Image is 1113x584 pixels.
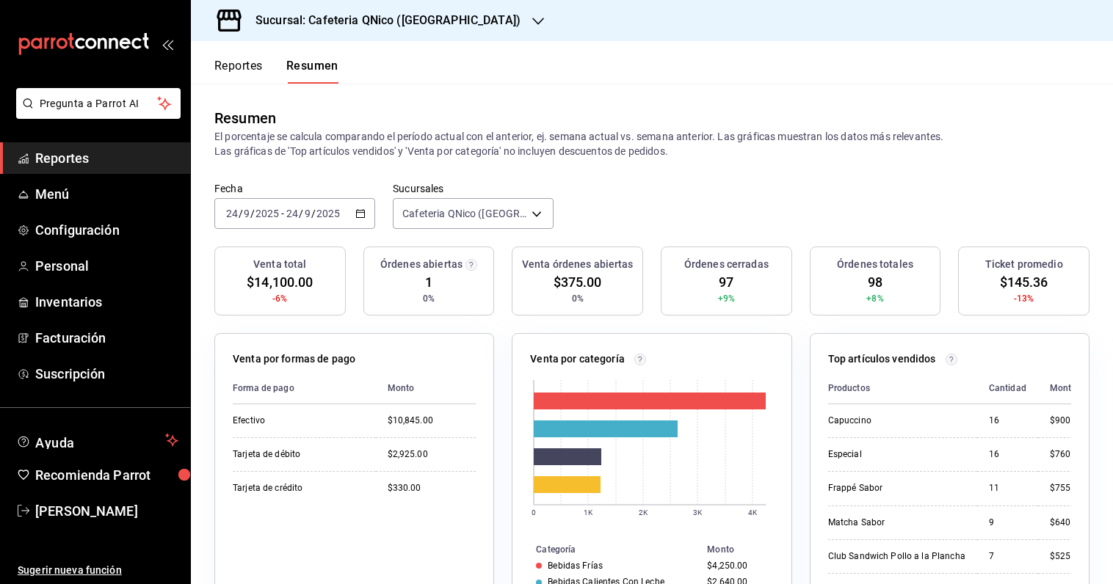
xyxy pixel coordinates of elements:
[250,208,255,219] span: /
[425,272,432,292] span: 1
[1050,482,1084,494] div: $755.00
[214,59,338,84] div: navigation tabs
[530,351,625,367] p: Venta por categoría
[239,208,243,219] span: /
[214,107,276,129] div: Resumen
[828,373,977,404] th: Productos
[225,208,239,219] input: --
[214,129,1090,158] p: El porcentaje se calcula comparando el período actual con el anterior, ej. semana actual vs. sema...
[828,415,965,427] div: Capuccino
[380,257,463,272] h3: Órdenes abiertas
[828,448,965,461] div: Especial
[35,465,178,485] span: Recomienda Parrot
[281,208,284,219] span: -
[866,292,883,305] span: +8%
[868,272,882,292] span: 98
[35,184,178,204] span: Menú
[40,96,158,112] span: Pregunta a Parrot AI
[512,541,701,558] th: Categoría
[1050,448,1084,461] div: $760.00
[388,448,476,461] div: $2,925.00
[1050,550,1084,563] div: $525.00
[989,550,1026,563] div: 7
[35,220,178,240] span: Configuración
[1000,272,1048,292] span: $145.36
[989,415,1026,427] div: 16
[214,183,375,194] label: Fecha
[247,272,313,292] span: $14,100.00
[304,208,311,219] input: --
[233,351,355,367] p: Venta por formas de pago
[828,517,965,529] div: Matcha Sabor
[35,328,178,348] span: Facturación
[388,415,476,427] div: $10,845.00
[837,257,913,272] h3: Órdenes totales
[35,148,178,168] span: Reportes
[989,517,1026,529] div: 9
[977,373,1038,404] th: Cantidad
[402,206,526,221] span: Cafeteria QNico ([GEOGRAPHIC_DATA])
[35,292,178,312] span: Inventarios
[286,208,299,219] input: --
[701,541,791,558] th: Monto
[532,508,536,517] text: 0
[718,292,735,305] span: +9%
[244,12,521,29] h3: Sucursal: Cafeteria QNico ([GEOGRAPHIC_DATA])
[243,208,250,219] input: --
[693,508,703,517] text: 3K
[311,208,316,219] span: /
[522,257,634,272] h3: Venta órdenes abiertas
[35,431,159,449] span: Ayuda
[989,448,1026,461] div: 16
[255,208,280,219] input: ----
[16,88,181,119] button: Pregunta a Parrot AI
[707,561,767,571] div: $4,250.00
[388,482,476,494] div: $330.00
[253,257,306,272] h3: Venta total
[272,292,287,305] span: -6%
[376,373,476,404] th: Monto
[828,550,965,563] div: Club Sandwich Pollo a la Plancha
[233,373,376,404] th: Forma de pago
[584,508,593,517] text: 1K
[1038,373,1084,404] th: Monto
[35,256,178,276] span: Personal
[316,208,341,219] input: ----
[233,415,364,427] div: Efectivo
[1050,517,1084,529] div: $640.00
[35,364,178,384] span: Suscripción
[554,272,602,292] span: $375.00
[548,561,603,571] div: Bebidas Frías
[828,482,965,494] div: Frappé Sabor
[35,501,178,521] span: [PERSON_NAME]
[1050,415,1084,427] div: $900.00
[985,257,1063,272] h3: Ticket promedio
[684,257,769,272] h3: Órdenes cerradas
[393,183,554,194] label: Sucursales
[233,448,364,461] div: Tarjeta de débito
[1014,292,1034,305] span: -13%
[286,59,338,84] button: Resumen
[639,508,648,517] text: 2K
[989,482,1026,494] div: 11
[162,38,173,50] button: open_drawer_menu
[423,292,435,305] span: 0%
[233,482,364,494] div: Tarjeta de crédito
[299,208,303,219] span: /
[828,351,936,367] p: Top artículos vendidos
[748,508,758,517] text: 4K
[719,272,733,292] span: 97
[18,563,178,578] span: Sugerir nueva función
[214,59,263,84] button: Reportes
[10,106,181,122] a: Pregunta a Parrot AI
[572,292,584,305] span: 0%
